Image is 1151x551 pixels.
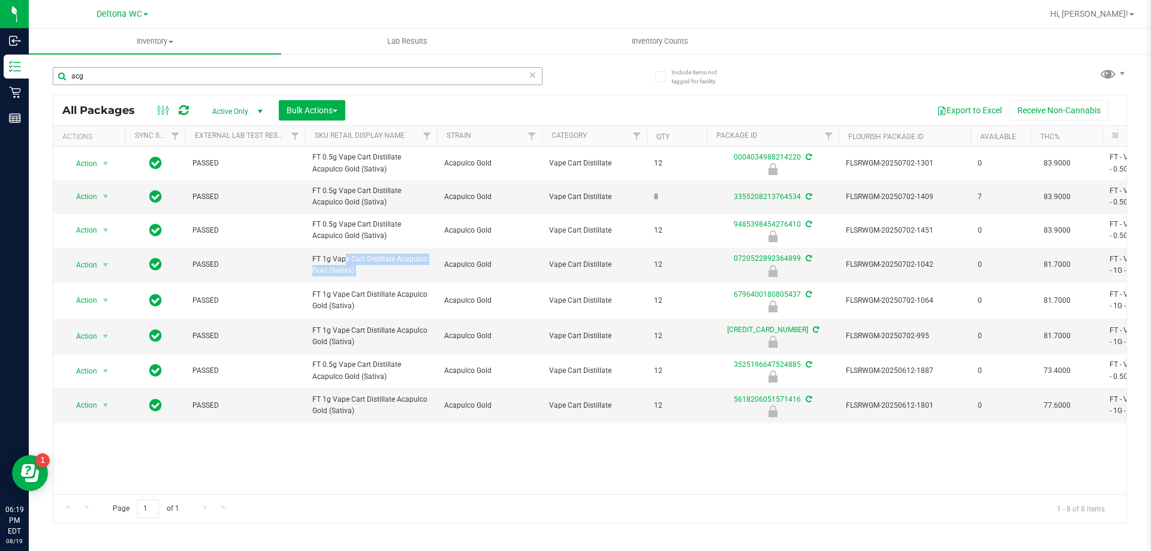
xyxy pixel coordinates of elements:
[549,191,640,203] span: Vape Cart Distillate
[705,300,840,312] div: Newly Received
[549,158,640,169] span: Vape Cart Distillate
[804,290,812,299] span: Sync from Compliance System
[192,191,298,203] span: PASSED
[727,326,808,334] a: [CREDIT_CARD_NUMBER]
[1038,292,1077,309] span: 81.7000
[627,126,647,146] a: Filter
[149,188,162,205] span: In Sync
[804,360,812,369] span: Sync from Compliance System
[65,328,98,345] span: Action
[671,68,731,86] span: Include items not tagged for facility
[1010,100,1108,121] button: Receive Non-Cannabis
[65,155,98,172] span: Action
[1038,256,1077,273] span: 81.7000
[705,265,840,277] div: Newly Received
[98,155,113,172] span: select
[35,453,50,468] iframe: Resource center unread badge
[149,155,162,171] span: In Sync
[654,191,700,203] span: 8
[734,192,801,201] a: 3355208213764534
[549,225,640,236] span: Vape Cart Distillate
[980,133,1016,141] a: Available
[654,259,700,270] span: 12
[98,363,113,380] span: select
[371,36,444,47] span: Lab Results
[5,504,23,537] p: 06:19 PM EDT
[65,257,98,273] span: Action
[312,185,430,208] span: FT 0.5g Vape Cart Distillate Acapulco Gold (Sativa)
[149,327,162,344] span: In Sync
[1040,133,1060,141] a: THC%
[1038,362,1077,380] span: 73.4000
[705,163,840,175] div: Launch Hold
[804,192,812,201] span: Sync from Compliance System
[929,100,1010,121] button: Export to Excel
[654,365,700,377] span: 12
[444,191,535,203] span: Acapulco Gold
[1050,9,1128,19] span: Hi, [PERSON_NAME]!
[312,152,430,174] span: FT 0.5g Vape Cart Distillate Acapulco Gold (Sativa)
[734,360,801,369] a: 3525196647524885
[447,131,471,140] a: Strain
[522,126,542,146] a: Filter
[135,131,181,140] a: Sync Status
[978,259,1023,270] span: 0
[62,133,120,141] div: Actions
[1038,397,1077,414] span: 77.6000
[149,397,162,414] span: In Sync
[846,295,963,306] span: FLSRWGM-20250702-1064
[804,153,812,161] span: Sync from Compliance System
[9,112,21,124] inline-svg: Reports
[149,292,162,309] span: In Sync
[97,9,142,19] span: Deltona WC
[5,537,23,546] p: 08/19
[654,295,700,306] span: 12
[312,394,430,417] span: FT 1g Vape Cart Distillate Acapulco Gold (Sativa)
[444,225,535,236] span: Acapulco Gold
[654,158,700,169] span: 12
[549,330,640,342] span: Vape Cart Distillate
[978,400,1023,411] span: 0
[285,126,305,146] a: Filter
[29,36,281,47] span: Inventory
[1047,499,1114,517] span: 1 - 8 of 8 items
[312,359,430,382] span: FT 0.5g Vape Cart Distillate Acapulco Gold (Sativa)
[12,455,48,491] iframe: Resource center
[444,330,535,342] span: Acapulco Gold
[1038,222,1077,239] span: 83.9000
[734,254,801,263] a: 0720522892364899
[705,336,840,348] div: Launch Hold
[654,400,700,411] span: 12
[846,259,963,270] span: FLSRWGM-20250702-1042
[978,225,1023,236] span: 0
[552,131,587,140] a: Category
[846,365,963,377] span: FLSRWGM-20250612-1887
[848,133,924,141] a: Flourish Package ID
[444,365,535,377] span: Acapulco Gold
[312,254,430,276] span: FT 1g Vape Cart Distillate Acapulco Gold (Sativa)
[819,126,839,146] a: Filter
[528,67,537,83] span: Clear
[192,259,298,270] span: PASSED
[534,29,786,54] a: Inventory Counts
[315,131,405,140] a: Sku Retail Display Name
[846,191,963,203] span: FLSRWGM-20250702-1409
[192,330,298,342] span: PASSED
[65,222,98,239] span: Action
[192,400,298,411] span: PASSED
[734,153,801,161] a: 0004034988214220
[846,158,963,169] span: FLSRWGM-20250702-1301
[98,397,113,414] span: select
[192,158,298,169] span: PASSED
[9,35,21,47] inline-svg: Inbound
[62,104,147,117] span: All Packages
[616,36,704,47] span: Inventory Counts
[1038,155,1077,172] span: 83.9000
[846,225,963,236] span: FLSRWGM-20250702-1451
[654,330,700,342] span: 12
[846,400,963,411] span: FLSRWGM-20250612-1801
[192,225,298,236] span: PASSED
[444,259,535,270] span: Acapulco Gold
[165,126,185,146] a: Filter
